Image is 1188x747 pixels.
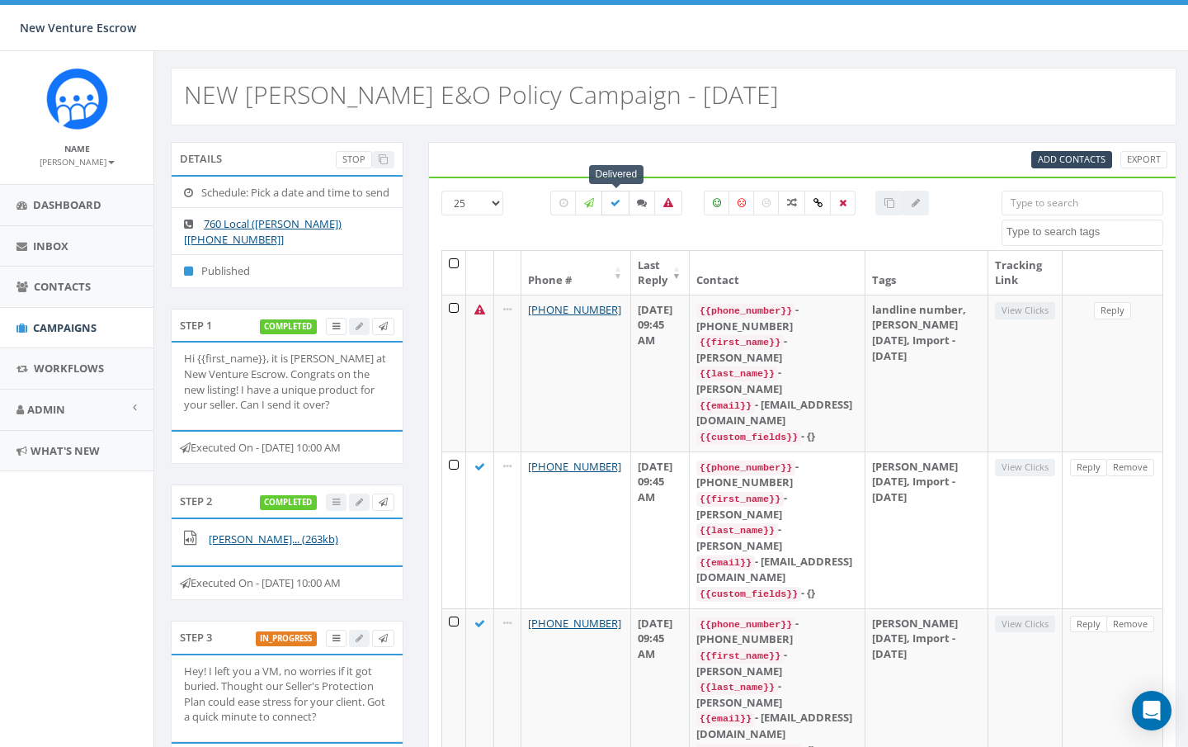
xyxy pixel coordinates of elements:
[34,279,91,294] span: Contacts
[696,366,778,381] code: {{last_name}}
[40,156,115,168] small: [PERSON_NAME]
[696,647,858,678] div: - [PERSON_NAME]
[64,143,90,154] small: Name
[20,20,136,35] span: New Venture Escrow
[865,452,988,608] td: [PERSON_NAME] [DATE], Import - [DATE]
[260,319,318,334] label: completed
[33,197,101,212] span: Dashboard
[1038,153,1105,165] span: CSV files only
[184,187,201,198] i: Schedule: Pick a date and time to send
[1002,191,1163,215] input: Type to search
[804,191,832,215] label: Link Clicked
[184,216,342,247] a: 760 Local ([PERSON_NAME]) [[PHONE_NUMBER]]
[696,430,801,445] code: {{custom_fields}}
[696,397,858,428] div: - [EMAIL_ADDRESS][DOMAIN_NAME]
[1070,459,1107,476] a: Reply
[696,617,795,632] code: {{phone_number}}
[696,459,858,490] div: - [PHONE_NUMBER]
[865,295,988,452] td: landline number, [PERSON_NAME] [DATE], Import - [DATE]
[696,522,858,553] div: - [PERSON_NAME]
[696,461,795,475] code: {{phone_number}}
[654,191,682,215] label: Bounced
[589,165,644,184] div: Delivered
[696,304,795,319] code: {{phone_number}}
[336,151,372,168] a: Stop
[696,585,858,602] div: - {}
[696,302,858,333] div: - [PHONE_NUMBER]
[184,351,390,412] p: Hi {{first_name}}, it is [PERSON_NAME] at New Venture Escrow. Congrats on the new listing! I have...
[260,495,318,510] label: completed
[528,459,621,474] a: [PHONE_NUMBER]
[379,319,388,332] span: Send Test Message
[171,309,403,342] div: Step 1
[46,68,108,130] img: Rally_Corp_Icon_1.png
[696,680,778,695] code: {{last_name}}
[696,587,801,602] code: {{custom_fields}}
[171,565,403,600] div: Executed On - [DATE] 10:00 AM
[1031,151,1112,168] a: Add Contacts
[172,177,403,209] li: Schedule: Pick a date and time to send
[256,631,318,646] label: in_progress
[631,295,690,452] td: [DATE] 09:45 AM
[33,239,68,253] span: Inbox
[1106,616,1154,633] a: Remove
[184,266,201,277] i: Published
[171,430,403,465] div: Executed On - [DATE] 10:00 AM
[1070,616,1107,633] a: Reply
[696,678,858,710] div: - [PERSON_NAME]
[171,485,403,518] div: Step 2
[33,320,97,335] span: Campaigns
[172,254,403,287] li: Published
[696,399,755,414] code: {{email}}
[704,191,730,215] label: Positive
[171,142,403,175] div: Details
[209,532,338,546] a: [PERSON_NAME]... (263kb)
[521,251,631,295] th: Phone #: activate to sort column ascending
[528,302,621,317] a: [PHONE_NUMBER]
[696,428,858,445] div: - {}
[171,621,403,654] div: Step 3
[696,554,858,585] div: - [EMAIL_ADDRESS][DOMAIN_NAME]
[631,251,690,295] th: Last Reply: activate to sort column ascending
[27,402,65,417] span: Admin
[40,154,115,168] a: [PERSON_NAME]
[575,191,603,215] label: Sending
[865,251,988,295] th: Tags
[1132,691,1171,730] div: Open Intercom Messenger
[696,335,784,350] code: {{first_name}}
[1038,153,1105,165] span: Add Contacts
[696,365,858,396] div: - [PERSON_NAME]
[184,81,779,108] h2: NEW [PERSON_NAME] E&O Policy Campaign - [DATE]
[690,251,865,295] th: Contact
[696,556,755,570] code: {{email}}
[696,710,858,741] div: - [EMAIL_ADDRESS][DOMAIN_NAME]
[696,492,784,507] code: {{first_name}}
[550,191,577,215] label: Pending
[184,664,390,725] p: Hey! I left you a VM, no worries if it got buried. Thought our Seller's Protection Plan could eas...
[696,616,858,647] div: - [PHONE_NUMBER]
[753,191,780,215] label: Neutral
[1006,225,1162,239] textarea: Search
[830,191,856,215] label: Removed
[379,495,388,508] span: Send Test Message
[778,191,806,215] label: Mixed
[1106,459,1154,476] a: Remove
[332,319,340,332] span: View Campaign Delivery Statistics
[528,616,621,631] a: [PHONE_NUMBER]
[34,361,104,376] span: Workflows
[696,712,755,726] code: {{email}}
[696,333,858,365] div: - [PERSON_NAME]
[631,452,690,608] td: [DATE] 09:45 AM
[379,631,388,644] span: Send Test Message
[988,251,1063,295] th: Tracking Link
[1094,302,1131,319] a: Reply
[696,490,858,522] div: - [PERSON_NAME]
[332,631,340,644] span: View Campaign Delivery Statistics
[31,443,100,458] span: What's New
[1120,151,1167,168] a: Export
[696,649,784,664] code: {{first_name}}
[696,523,778,538] code: {{last_name}}
[728,191,755,215] label: Negative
